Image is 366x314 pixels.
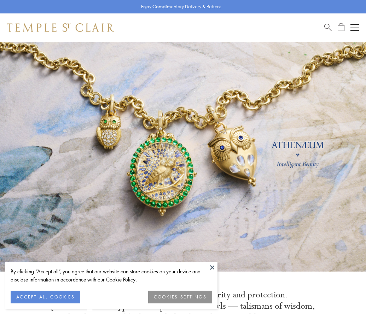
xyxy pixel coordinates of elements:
[11,291,80,303] button: ACCEPT ALL COOKIES
[350,23,359,32] button: Open navigation
[148,291,212,303] button: COOKIES SETTINGS
[141,3,221,10] p: Enjoy Complimentary Delivery & Returns
[338,23,344,32] a: Open Shopping Bag
[11,267,212,284] div: By clicking “Accept all”, you agree that our website can store cookies on your device and disclos...
[7,23,114,32] img: Temple St. Clair
[324,23,332,32] a: Search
